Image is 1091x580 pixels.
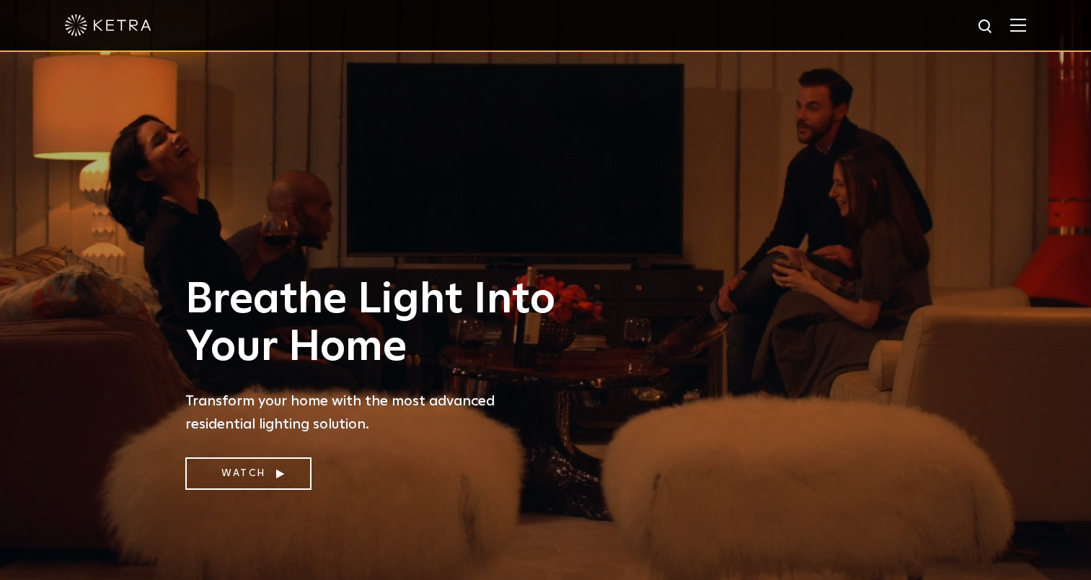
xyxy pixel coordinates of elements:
[185,457,312,490] a: Watch
[1010,18,1026,32] img: Hamburger%20Nav.svg
[185,276,567,372] h1: Breathe Light Into Your Home
[185,390,567,436] p: Transform your home with the most advanced residential lighting solution.
[65,14,151,36] img: ketra-logo-2019-white
[977,18,995,36] img: search icon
